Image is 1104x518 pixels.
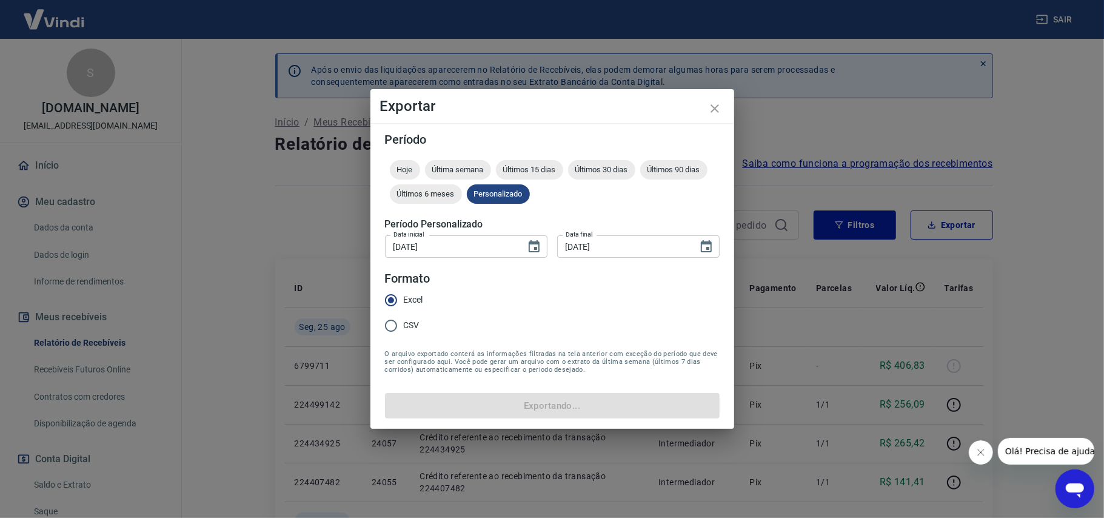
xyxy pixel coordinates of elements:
button: Choose date, selected date is 25 de ago de 2025 [694,235,718,259]
div: Última semana [425,160,491,180]
h5: Período [385,133,720,146]
span: O arquivo exportado conterá as informações filtradas na tela anterior com exceção do período que ... [385,350,720,374]
iframe: Fechar mensagem [969,440,993,465]
span: Últimos 90 dias [640,165,708,174]
span: Últimos 6 meses [390,189,462,198]
input: DD/MM/YYYY [557,235,689,258]
div: Últimos 15 dias [496,160,563,180]
span: Olá! Precisa de ajuda? [7,8,102,18]
iframe: Botão para abrir a janela de mensagens [1055,469,1094,508]
label: Data final [566,230,593,239]
div: Últimos 90 dias [640,160,708,180]
label: Data inicial [393,230,424,239]
span: Últimos 30 dias [568,165,635,174]
div: Hoje [390,160,420,180]
h4: Exportar [380,99,724,113]
button: close [700,94,729,123]
div: Personalizado [467,184,530,204]
button: Choose date, selected date is 11 de ago de 2025 [522,235,546,259]
span: Última semana [425,165,491,174]
legend: Formato [385,270,430,288]
div: Últimos 30 dias [568,160,635,180]
span: Excel [404,294,423,306]
span: Personalizado [467,189,530,198]
span: Últimos 15 dias [496,165,563,174]
span: Hoje [390,165,420,174]
div: Últimos 6 meses [390,184,462,204]
span: CSV [404,319,420,332]
h5: Período Personalizado [385,218,720,230]
iframe: Mensagem da empresa [998,438,1094,465]
input: DD/MM/YYYY [385,235,517,258]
